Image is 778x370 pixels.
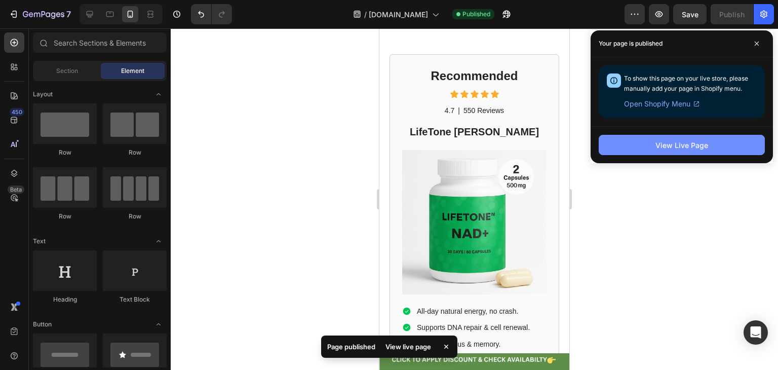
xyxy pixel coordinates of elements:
div: Text Block [103,295,167,304]
input: Search Sections & Elements [33,32,167,53]
div: Row [33,212,97,221]
span: Toggle open [150,316,167,332]
span: / [364,9,367,20]
p: Page published [327,342,375,352]
div: Beta [8,186,24,194]
div: 450 [10,108,24,116]
button: 7 [4,4,75,24]
p: 7 [66,8,71,20]
span: Open Shopify Menu [624,98,690,110]
span: Published [462,10,490,19]
span: Button [33,320,52,329]
span: Section [56,66,78,76]
p: Your page is published [599,39,663,49]
iframe: Design area [379,28,569,370]
button: Save [673,4,707,24]
span: Toggle open [150,86,167,102]
span: Save [682,10,698,19]
span: Toggle open [150,233,167,249]
button: View Live Page [599,135,765,155]
span: Element [121,66,144,76]
span: [DOMAIN_NAME] [369,9,428,20]
div: View Live Page [655,140,708,151]
div: Row [103,148,167,157]
div: Undo/Redo [191,4,232,24]
div: Row [33,148,97,157]
span: To show this page on your live store, please manually add your page in Shopify menu. [624,75,748,92]
span: Layout [33,90,53,99]
div: View live page [379,340,437,354]
button: Publish [711,4,753,24]
div: Row [103,212,167,221]
div: Open Intercom Messenger [744,320,768,345]
div: Publish [719,9,745,20]
span: Text [33,237,46,246]
div: Heading [33,295,97,304]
